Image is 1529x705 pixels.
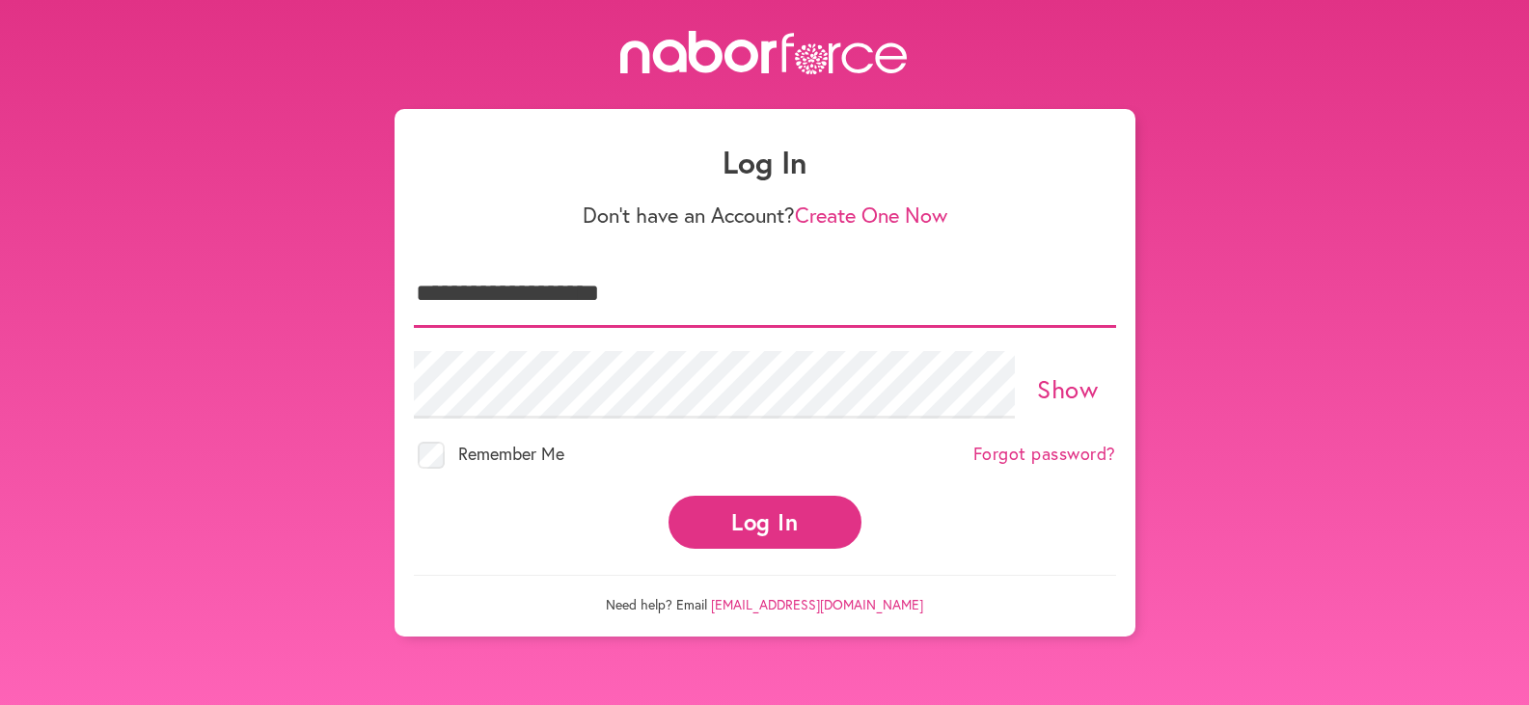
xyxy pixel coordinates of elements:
a: Forgot password? [973,444,1116,465]
p: Need help? Email [414,575,1116,613]
a: [EMAIL_ADDRESS][DOMAIN_NAME] [711,595,923,613]
span: Remember Me [458,442,564,465]
a: Show [1037,372,1098,405]
button: Log In [669,496,861,549]
h1: Log In [414,144,1116,180]
a: Create One Now [795,201,947,229]
p: Don't have an Account? [414,203,1116,228]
